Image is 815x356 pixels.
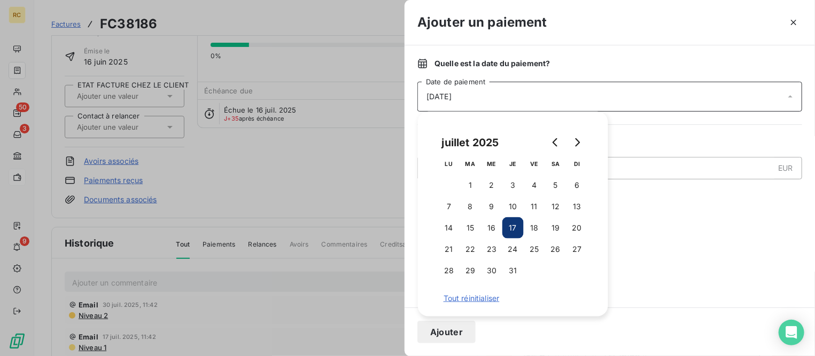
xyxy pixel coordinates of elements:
button: Ajouter [417,321,476,343]
button: 3 [502,175,524,196]
span: Quelle est la date du paiement ? [434,58,550,69]
th: mercredi [481,153,502,175]
div: Open Intercom Messenger [779,320,804,345]
button: 2 [481,175,502,196]
button: 9 [481,196,502,217]
h3: Ajouter un paiement [417,13,547,32]
button: 30 [481,260,502,281]
button: 5 [545,175,566,196]
th: lundi [438,153,460,175]
button: 13 [566,196,588,217]
button: 21 [438,239,460,260]
button: 20 [566,217,588,239]
button: 28 [438,260,460,281]
button: Go to previous month [545,132,566,153]
button: 29 [460,260,481,281]
button: 6 [566,175,588,196]
button: 26 [545,239,566,260]
button: Go to next month [566,132,588,153]
th: jeudi [502,153,524,175]
button: 16 [481,217,502,239]
button: 14 [438,217,460,239]
button: 22 [460,239,481,260]
button: 17 [502,217,524,239]
th: dimanche [566,153,588,175]
button: 7 [438,196,460,217]
th: samedi [545,153,566,175]
div: juillet 2025 [438,134,503,151]
button: 27 [566,239,588,260]
button: 1 [460,175,481,196]
span: [DATE] [426,91,452,102]
button: 10 [502,196,524,217]
span: Nouveau solde dû : [417,188,802,199]
span: Tout réinitialiser [444,293,583,304]
button: 31 [502,260,524,281]
th: vendredi [524,153,545,175]
button: 25 [524,239,545,260]
th: mardi [460,153,481,175]
button: 12 [545,196,566,217]
button: 24 [502,239,524,260]
button: 23 [481,239,502,260]
button: 8 [460,196,481,217]
button: 18 [524,217,545,239]
button: 15 [460,217,481,239]
button: 19 [545,217,566,239]
button: 4 [524,175,545,196]
button: 11 [524,196,545,217]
